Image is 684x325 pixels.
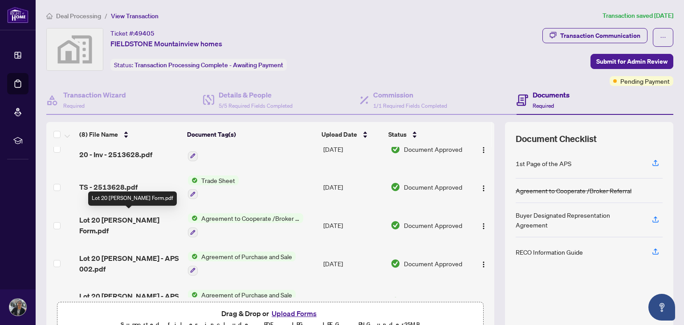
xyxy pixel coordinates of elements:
[385,122,468,147] th: Status
[533,89,570,100] h4: Documents
[79,138,180,160] span: MOUNTAINVIEW HOMES LT 20 - Inv - 2513628.pdf
[560,28,640,43] div: Transaction Communication
[542,28,647,43] button: Transaction Communication
[516,186,631,195] div: Agreement to Cooperate /Broker Referral
[318,122,384,147] th: Upload Date
[648,294,675,321] button: Open asap
[76,122,183,147] th: (8) File Name
[476,294,491,309] button: Logo
[391,144,400,154] img: Document Status
[404,182,462,192] span: Document Approved
[188,252,296,276] button: Status IconAgreement of Purchase and Sale
[660,34,666,41] span: ellipsis
[533,102,554,109] span: Required
[480,185,487,192] img: Logo
[269,308,319,319] button: Upload Forms
[373,89,447,100] h4: Commission
[7,7,28,23] img: logo
[620,76,670,86] span: Pending Payment
[516,133,597,145] span: Document Checklist
[373,102,447,109] span: 1/1 Required Fields Completed
[198,213,303,223] span: Agreement to Cooperate /Broker Referral
[183,122,318,147] th: Document Tag(s)
[188,290,296,314] button: Status IconAgreement of Purchase and Sale
[110,59,287,71] div: Status:
[221,308,319,319] span: Drag & Drop or
[404,297,462,306] span: Document Approved
[320,130,387,168] td: [DATE]
[105,11,107,21] li: /
[320,206,387,244] td: [DATE]
[516,247,583,257] div: RECO Information Guide
[480,261,487,268] img: Logo
[404,144,462,154] span: Document Approved
[188,252,198,261] img: Status Icon
[480,223,487,230] img: Logo
[188,175,198,185] img: Status Icon
[110,28,155,38] div: Ticket #:
[516,158,571,168] div: 1st Page of the APS
[476,180,491,194] button: Logo
[188,137,303,161] button: Status IconCommission Statement Sent to Vendor
[188,175,239,199] button: Status IconTrade Sheet
[480,146,487,154] img: Logo
[603,11,673,21] article: Transaction saved [DATE]
[79,182,138,192] span: TS - 2513628.pdf
[88,191,177,206] div: Lot 20 [PERSON_NAME] Form.pdf
[320,244,387,283] td: [DATE]
[391,220,400,230] img: Document Status
[404,220,462,230] span: Document Approved
[320,168,387,207] td: [DATE]
[79,215,180,236] span: Lot 20 [PERSON_NAME] Form.pdf
[516,210,641,230] div: Buyer Designated Representation Agreement
[320,283,387,321] td: [DATE]
[476,218,491,232] button: Logo
[46,13,53,19] span: home
[110,38,222,49] span: FIELDSTONE Mountainview homes
[198,252,296,261] span: Agreement of Purchase and Sale
[56,12,101,20] span: Deal Processing
[47,28,103,70] img: svg%3e
[134,61,283,69] span: Transaction Processing Complete - Awaiting Payment
[188,213,198,223] img: Status Icon
[198,175,239,185] span: Trade Sheet
[391,182,400,192] img: Document Status
[476,256,491,271] button: Logo
[404,259,462,268] span: Document Approved
[188,290,198,300] img: Status Icon
[219,102,293,109] span: 5/5 Required Fields Completed
[391,259,400,268] img: Document Status
[134,29,155,37] span: 49405
[188,213,303,237] button: Status IconAgreement to Cooperate /Broker Referral
[219,89,293,100] h4: Details & People
[63,102,85,109] span: Required
[388,130,407,139] span: Status
[111,12,159,20] span: View Transaction
[596,54,668,69] span: Submit for Admin Review
[79,291,180,312] span: Lot 20 [PERSON_NAME] - APS 003.pdf
[79,253,180,274] span: Lot 20 [PERSON_NAME] - APS 002.pdf
[198,290,296,300] span: Agreement of Purchase and Sale
[9,299,26,316] img: Profile Icon
[322,130,357,139] span: Upload Date
[590,54,673,69] button: Submit for Admin Review
[79,130,118,139] span: (8) File Name
[63,89,126,100] h4: Transaction Wizard
[476,142,491,156] button: Logo
[391,297,400,306] img: Document Status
